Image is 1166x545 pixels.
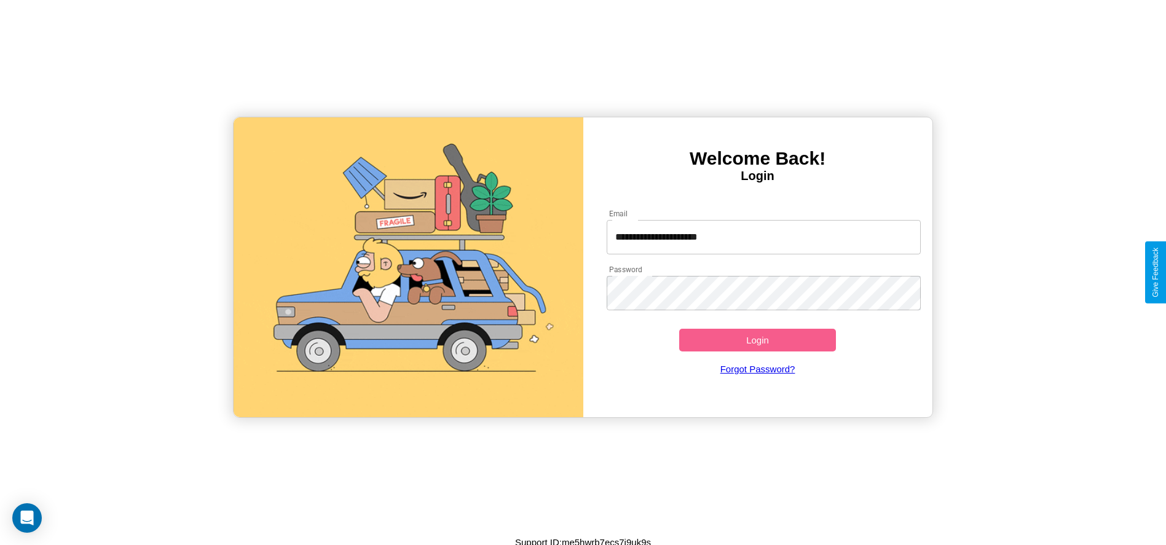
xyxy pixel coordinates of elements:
h4: Login [583,169,932,183]
button: Login [679,329,837,351]
div: Give Feedback [1151,248,1160,297]
label: Email [609,208,628,219]
div: Open Intercom Messenger [12,503,42,533]
a: Forgot Password? [601,351,915,386]
img: gif [234,117,583,417]
h3: Welcome Back! [583,148,932,169]
label: Password [609,264,642,275]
